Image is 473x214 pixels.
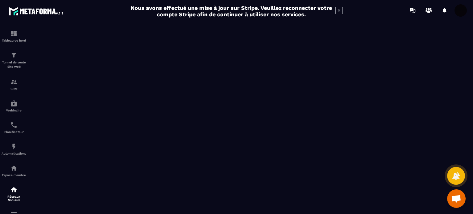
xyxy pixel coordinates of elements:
[10,121,18,129] img: scheduler
[10,30,18,37] img: formation
[10,143,18,150] img: automations
[2,152,26,155] p: Automatisations
[2,181,26,206] a: social-networksocial-networkRéseaux Sociaux
[9,6,64,17] img: logo
[10,51,18,59] img: formation
[2,160,26,181] a: automationsautomationsEspace membre
[10,164,18,172] img: automations
[2,130,26,134] p: Planificateur
[2,25,26,47] a: formationformationTableau de bord
[2,87,26,91] p: CRM
[2,39,26,42] p: Tableau de bord
[130,5,332,18] h2: Nous avons effectué une mise à jour sur Stripe. Veuillez reconnecter votre compte Stripe afin de ...
[2,173,26,177] p: Espace membre
[10,78,18,86] img: formation
[2,117,26,138] a: schedulerschedulerPlanificateur
[10,186,18,193] img: social-network
[2,74,26,95] a: formationformationCRM
[10,100,18,107] img: automations
[2,60,26,69] p: Tunnel de vente Site web
[2,95,26,117] a: automationsautomationsWebinaire
[2,47,26,74] a: formationformationTunnel de vente Site web
[447,189,466,208] div: Ouvrir le chat
[2,138,26,160] a: automationsautomationsAutomatisations
[2,109,26,112] p: Webinaire
[2,195,26,202] p: Réseaux Sociaux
